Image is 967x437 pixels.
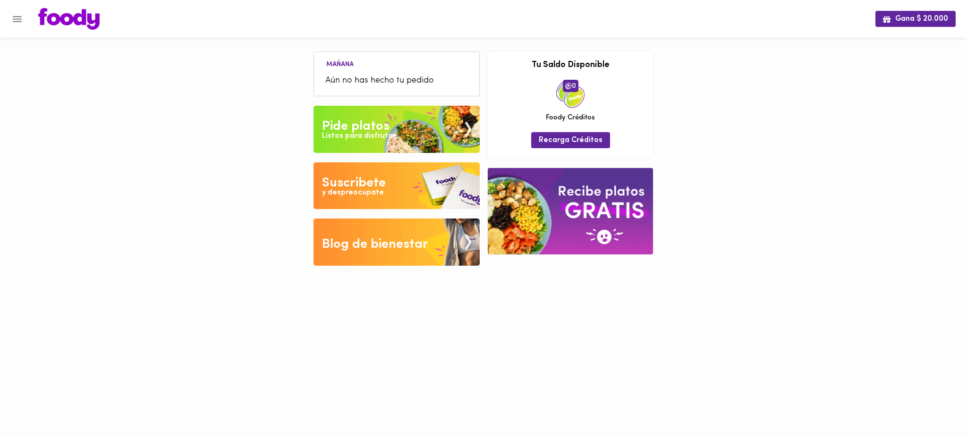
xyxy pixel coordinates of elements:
img: Disfruta bajar de peso [314,162,480,210]
img: Blog de bienestar [314,218,480,266]
li: Mañana [319,59,361,68]
div: y despreocupate [322,187,384,198]
span: Foody Créditos [546,113,595,123]
span: Recarga Créditos [539,136,602,145]
iframe: Messagebird Livechat Widget [912,382,958,428]
img: Pide un Platos [314,106,480,153]
span: Gana $ 20.000 [883,15,948,24]
span: Aún no has hecho tu pedido [325,75,468,87]
button: Menu [6,8,29,31]
div: Suscribete [322,174,386,193]
img: logo.png [38,8,100,30]
div: Pide platos [322,117,390,136]
div: Blog de bienestar [322,235,428,254]
img: credits-package.png [556,80,585,108]
button: Gana $ 20.000 [875,11,956,26]
span: 0 [563,80,578,92]
img: referral-banner.png [488,168,653,254]
img: foody-creditos.png [565,83,572,89]
h3: Tu Saldo Disponible [495,61,646,70]
button: Recarga Créditos [531,132,610,148]
div: Listos para disfrutar [322,131,396,142]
